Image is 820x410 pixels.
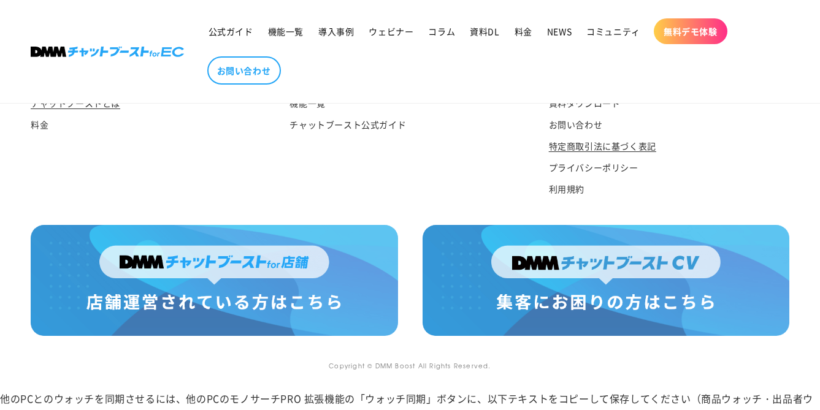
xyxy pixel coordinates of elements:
a: コミュニティ [579,18,648,44]
span: 機能一覧 [268,26,304,37]
span: 導入事例 [318,26,354,37]
a: 機能一覧 [289,96,325,114]
img: 店舗運営されている方はこちら [31,225,398,336]
a: コラム [421,18,462,44]
a: 資料ダウンロード [549,96,621,114]
a: 利用規約 [549,178,584,200]
span: お問い合わせ [217,65,271,76]
small: Copyright © DMM Boost All Rights Reserved. [329,361,491,370]
a: お問い合わせ [207,56,281,85]
span: コラム [428,26,455,37]
span: 料金 [515,26,532,37]
span: ウェビナー [369,26,413,37]
a: ウェビナー [361,18,421,44]
a: 資料DL [462,18,507,44]
a: NEWS [540,18,579,44]
a: 無料デモ体験 [654,18,727,44]
span: NEWS [547,26,572,37]
a: 公式ガイド [201,18,261,44]
span: 資料DL [470,26,499,37]
span: コミュニティ [586,26,640,37]
a: 料金 [507,18,540,44]
a: チャットブースト公式ガイド [289,114,406,135]
a: 導入事例 [311,18,361,44]
a: チャットブーストとは [31,96,120,114]
a: 特定商取引法に基づく表記 [549,135,656,157]
a: プライバシーポリシー [549,157,638,178]
a: 機能一覧 [261,18,311,44]
a: お問い合わせ [549,114,603,135]
img: 集客にお困りの方はこちら [423,225,790,336]
span: 公式ガイド [209,26,253,37]
a: 料金 [31,114,48,135]
span: 無料デモ体験 [664,26,718,37]
img: 株式会社DMM Boost [31,47,184,57]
